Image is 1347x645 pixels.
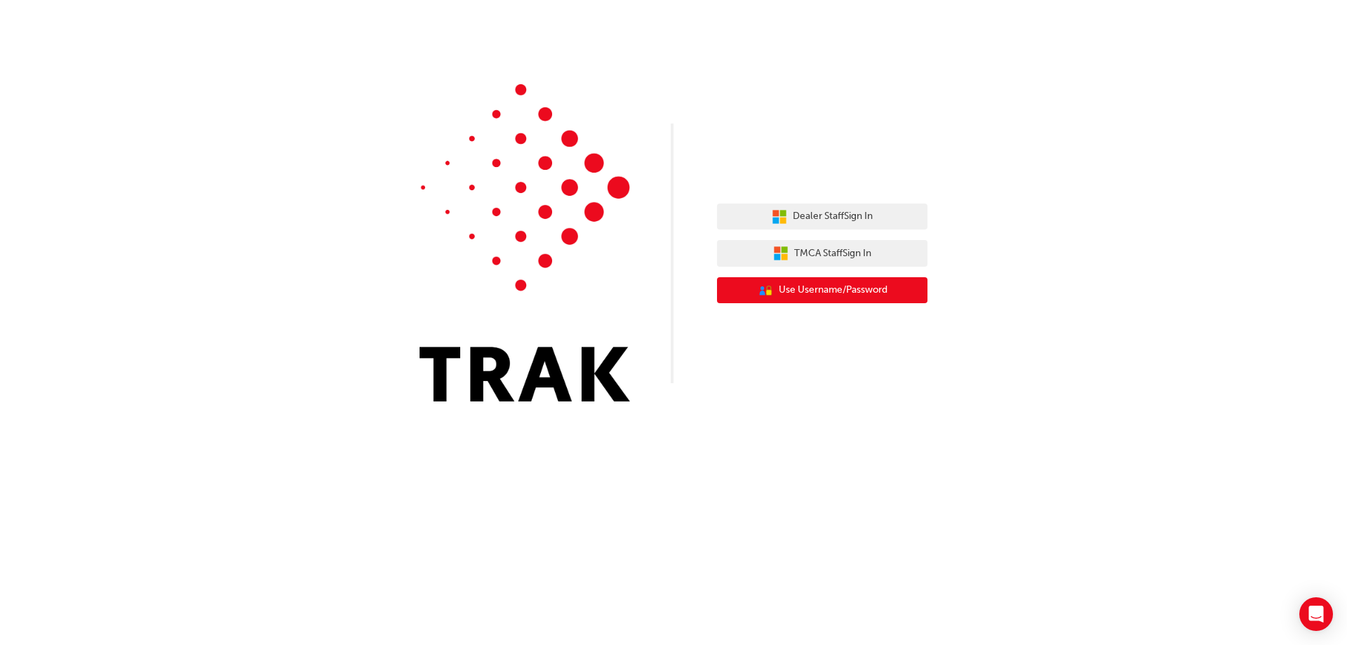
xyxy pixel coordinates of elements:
button: TMCA StaffSign In [717,240,927,267]
span: Dealer Staff Sign In [793,208,873,225]
span: TMCA Staff Sign In [794,246,871,262]
button: Use Username/Password [717,277,927,304]
span: Use Username/Password [779,282,887,298]
button: Dealer StaffSign In [717,204,927,230]
div: Open Intercom Messenger [1299,597,1333,631]
img: Trak [420,84,630,401]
